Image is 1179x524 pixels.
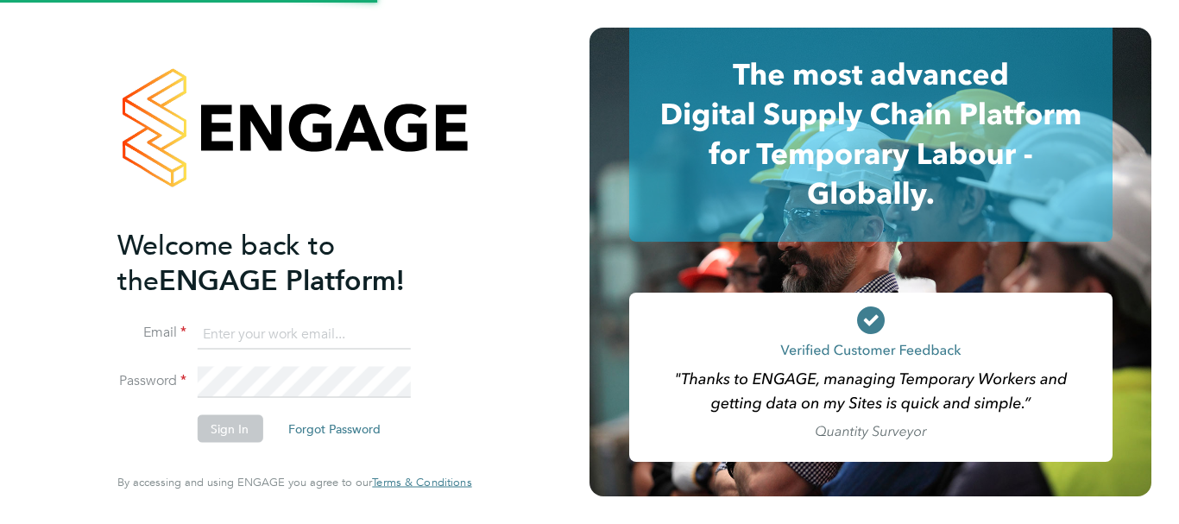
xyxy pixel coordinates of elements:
[372,475,471,489] span: Terms & Conditions
[117,228,335,297] span: Welcome back to the
[117,227,454,298] h2: ENGAGE Platform!
[274,415,394,443] button: Forgot Password
[117,372,186,390] label: Password
[117,475,471,489] span: By accessing and using ENGAGE you agree to our
[197,415,262,443] button: Sign In
[197,319,410,350] input: Enter your work email...
[117,324,186,342] label: Email
[372,476,471,489] a: Terms & Conditions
